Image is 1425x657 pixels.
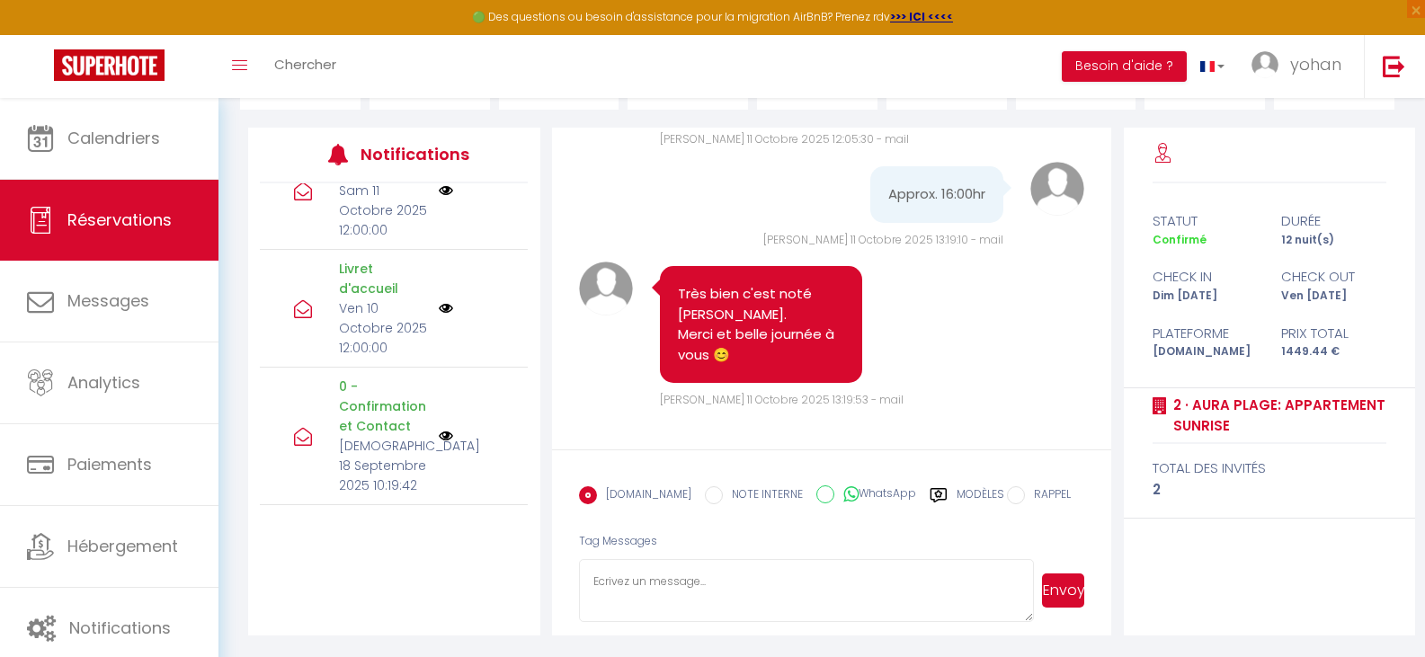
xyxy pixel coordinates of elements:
[274,55,336,74] span: Chercher
[1062,51,1187,82] button: Besoin d'aide ?
[339,298,427,358] p: Ven 10 Octobre 2025 12:00:00
[339,259,427,298] p: Livret d'accueil
[339,377,427,436] p: 0 - Confirmation et Contact
[67,209,172,231] span: Réservations
[67,289,149,312] span: Messages
[67,127,160,149] span: Calendriers
[67,371,140,394] span: Analytics
[957,486,1004,518] label: Modèles
[763,232,1003,247] span: [PERSON_NAME] 11 Octobre 2025 13:19:10 - mail
[1167,395,1386,437] a: 2 · Aura plage: Appartement Sunrise
[1141,323,1269,344] div: Plateforme
[1141,343,1269,360] div: [DOMAIN_NAME]
[1290,53,1341,75] span: yohan
[888,184,985,205] pre: Approx. 16:00hr
[67,453,152,475] span: Paiements
[439,429,453,443] img: NO IMAGE
[439,183,453,198] img: NO IMAGE
[1269,323,1398,344] div: Prix total
[1251,51,1278,78] img: ...
[1269,343,1398,360] div: 1449.44 €
[54,49,165,81] img: Super Booking
[1238,35,1364,98] a: ... yohan
[660,392,904,407] span: [PERSON_NAME] 11 Octobre 2025 13:19:53 - mail
[1269,210,1398,232] div: durée
[723,486,803,506] label: NOTE INTERNE
[361,134,472,174] h3: Notifications
[1383,55,1405,77] img: logout
[1153,457,1386,479] div: total des invités
[1153,479,1386,501] div: 2
[439,301,453,315] img: NO IMAGE
[339,436,427,495] p: [DEMOGRAPHIC_DATA] 18 Septembre 2025 10:19:42
[67,535,178,557] span: Hébergement
[579,533,657,548] span: Tag Messages
[1141,266,1269,288] div: check in
[1141,288,1269,305] div: Dim [DATE]
[597,486,691,506] label: [DOMAIN_NAME]
[1269,266,1398,288] div: check out
[890,9,953,24] a: >>> ICI <<<<
[1153,232,1207,247] span: Confirmé
[339,181,427,240] p: Sam 11 Octobre 2025 12:00:00
[1042,573,1085,608] button: Envoyer
[261,35,350,98] a: Chercher
[834,485,916,505] label: WhatsApp
[579,262,633,315] img: avatar.png
[69,617,171,639] span: Notifications
[1269,232,1398,249] div: 12 nuit(s)
[660,131,909,146] span: [PERSON_NAME] 11 Octobre 2025 12:05:30 - mail
[1025,486,1071,506] label: RAPPEL
[1030,162,1084,216] img: avatar.png
[678,284,844,365] pre: Très bien c'est noté [PERSON_NAME]. Merci et belle journée à vous 😊
[1141,210,1269,232] div: statut
[1269,288,1398,305] div: Ven [DATE]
